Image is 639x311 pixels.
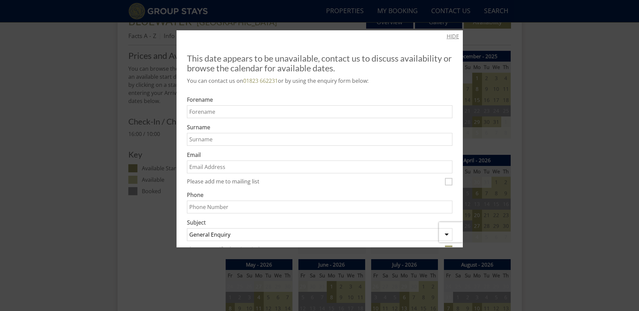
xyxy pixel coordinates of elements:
a: HIDE [447,32,459,40]
label: Subject [187,218,452,227]
label: Phone [187,191,452,199]
label: I have a specific date in mind [187,246,442,253]
p: You can contact us on or by using the enquiry form below: [187,77,452,85]
label: Forename [187,96,452,104]
label: Surname [187,123,452,131]
input: Surname [187,133,452,146]
label: Please add me to mailing list [187,178,442,186]
a: 01823 662231 [243,77,278,84]
input: Phone Number [187,201,452,213]
iframe: reCAPTCHA [439,222,525,242]
h2: This date appears to be unavailable, contact us to discuss availability or browse the calendar fo... [187,54,452,72]
label: Email [187,151,452,159]
input: Forename [187,105,452,118]
input: Email Address [187,161,452,173]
